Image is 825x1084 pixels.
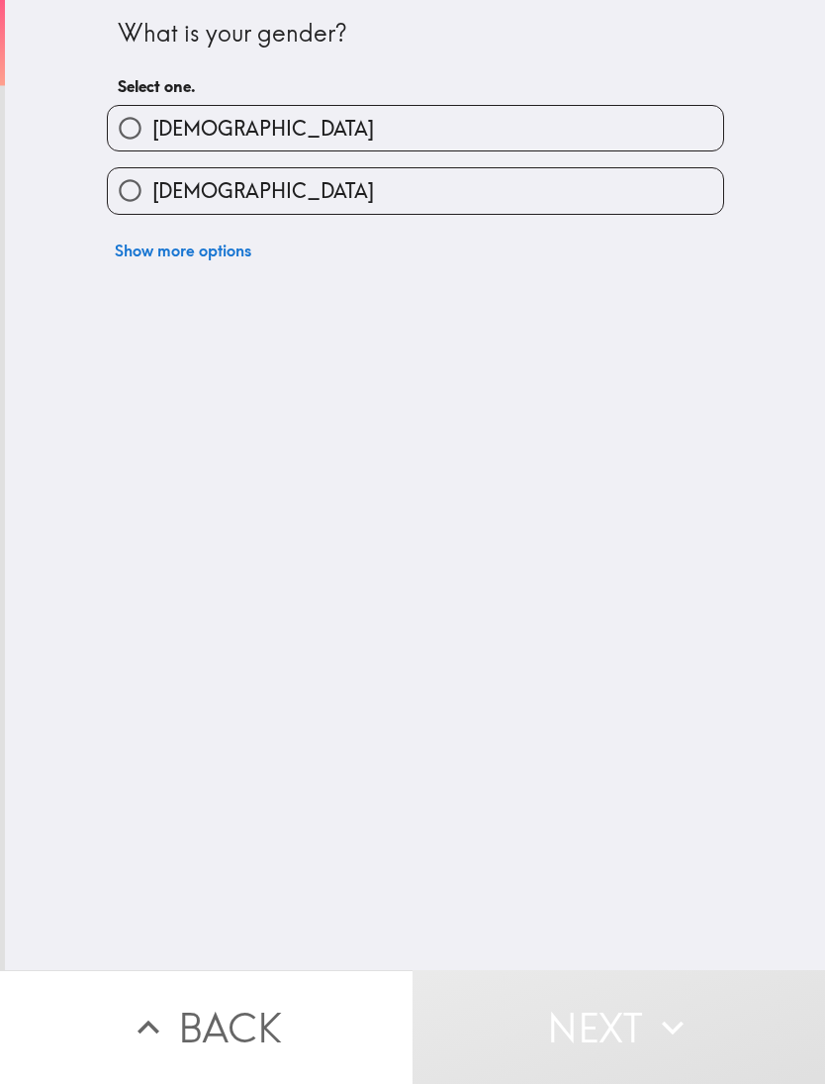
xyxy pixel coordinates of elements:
span: [DEMOGRAPHIC_DATA] [152,115,374,143]
button: Next [412,970,825,1084]
span: [DEMOGRAPHIC_DATA] [152,177,374,205]
h6: Select one. [118,75,713,97]
button: [DEMOGRAPHIC_DATA] [108,168,723,213]
button: [DEMOGRAPHIC_DATA] [108,106,723,150]
div: What is your gender? [118,17,713,50]
button: Show more options [107,231,259,270]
